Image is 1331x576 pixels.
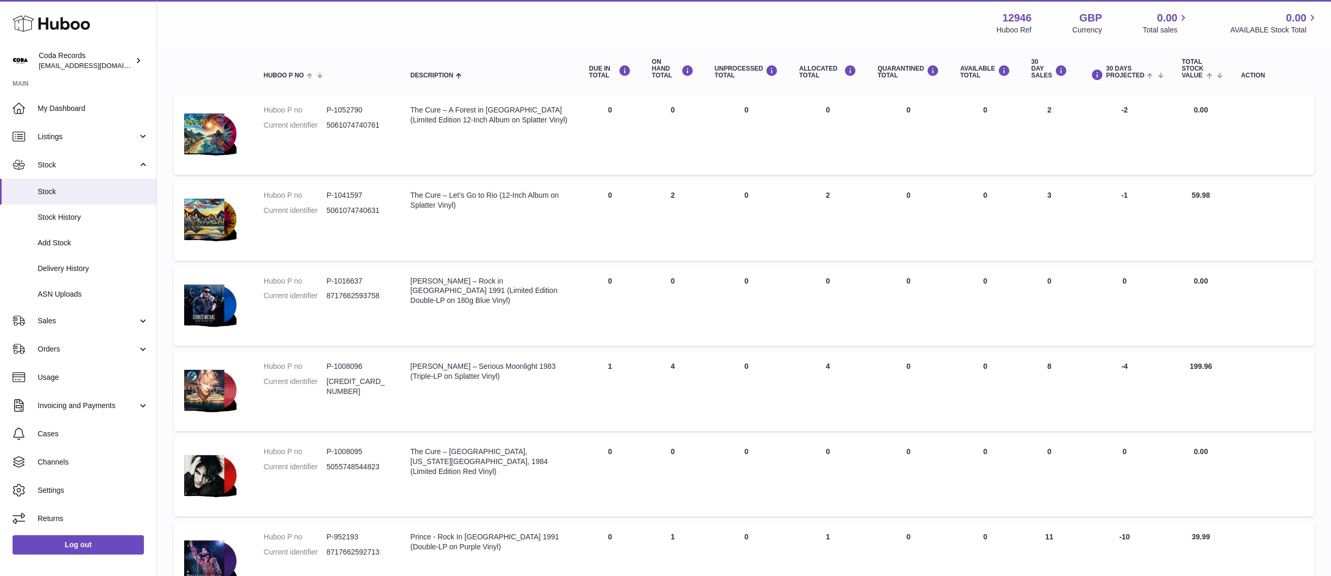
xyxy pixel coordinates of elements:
span: 0.00 [1194,106,1208,114]
span: Listings [38,132,138,142]
img: product image [184,447,236,503]
span: Add Stock [38,238,149,248]
div: Action [1241,72,1304,79]
div: The Cure – A Forest in [GEOGRAPHIC_DATA] (Limited Edition 12-Inch Album on Splatter Vinyl) [410,105,568,125]
span: 0 [906,277,910,285]
td: 0 [950,95,1021,175]
span: 0.00 [1194,447,1208,456]
dd: P-1052790 [326,105,389,115]
div: UNPROCESSED Total [715,65,779,79]
span: Stock [38,187,149,197]
td: 0 [704,436,789,516]
td: 0 [788,95,867,175]
span: Channels [38,457,149,467]
strong: GBP [1079,11,1102,25]
span: Description [410,72,453,79]
span: 0 [906,447,910,456]
span: 0 [906,106,910,114]
dt: Current identifier [264,120,326,130]
td: 0 [950,180,1021,260]
dt: Current identifier [264,206,326,216]
span: Usage [38,372,149,382]
span: AVAILABLE Stock Total [1230,25,1318,35]
div: DUE IN TOTAL [589,65,631,79]
strong: 12946 [1002,11,1032,25]
span: 0.00 [1286,11,1306,25]
td: 0 [579,95,641,175]
td: 1 [579,351,641,431]
td: 0 [704,95,789,175]
dd: P-1016637 [326,276,389,286]
dd: P-1008096 [326,362,389,371]
div: Huboo Ref [997,25,1032,35]
span: Huboo P no [264,72,304,79]
div: [PERSON_NAME] – Serious Moonlight 1983 (Triple-LP on Splatter Vinyl) [410,362,568,381]
span: My Dashboard [38,104,149,114]
span: Delivery History [38,264,149,274]
dd: P-1041597 [326,190,389,200]
td: 4 [641,351,704,431]
td: -4 [1078,351,1171,431]
span: 0.00 [1157,11,1178,25]
td: 4 [788,351,867,431]
span: Invoicing and Payments [38,401,138,411]
td: 0 [950,351,1021,431]
div: 30 DAY SALES [1031,59,1067,80]
span: Cases [38,429,149,439]
span: Stock History [38,212,149,222]
span: Settings [38,485,149,495]
dt: Huboo P no [264,532,326,542]
span: 0 [906,362,910,370]
span: Orders [38,344,138,354]
span: Stock [38,160,138,170]
dd: [CREDIT_CARD_NUMBER] [326,377,389,397]
td: 0 [1021,266,1078,346]
div: AVAILABLE Total [960,65,1010,79]
dd: P-1008095 [326,447,389,457]
td: 0 [579,180,641,260]
span: 59.98 [1192,191,1210,199]
dt: Current identifier [264,377,326,397]
a: Log out [13,535,144,554]
dt: Huboo P no [264,105,326,115]
td: 0 [704,180,789,260]
dd: 5061074740761 [326,120,389,130]
img: product image [184,190,236,247]
td: 2 [641,180,704,260]
dt: Huboo P no [264,362,326,371]
img: product image [184,276,236,333]
div: The Cure – [GEOGRAPHIC_DATA], [US_STATE][GEOGRAPHIC_DATA], 1984 (Limited Edition Red Vinyl) [410,447,568,477]
span: 30 DAYS PROJECTED [1106,65,1144,79]
div: The Cure – Let’s Go to Rio (12-Inch Album on Splatter Vinyl) [410,190,568,210]
span: Sales [38,316,138,326]
div: ON HAND Total [652,59,694,80]
dt: Huboo P no [264,276,326,286]
span: 0 [906,191,910,199]
td: 8 [1021,351,1078,431]
td: -1 [1078,180,1171,260]
td: 0 [950,436,1021,516]
span: Returns [38,514,149,524]
dt: Huboo P no [264,190,326,200]
td: 0 [579,436,641,516]
span: 0 [906,533,910,541]
td: 0 [1021,436,1078,516]
dt: Huboo P no [264,447,326,457]
div: ALLOCATED Total [799,65,856,79]
dd: P-952193 [326,532,389,542]
td: 0 [788,436,867,516]
td: 0 [704,266,789,346]
td: 0 [641,266,704,346]
img: haz@pcatmedia.com [13,53,28,69]
a: 0.00 Total sales [1143,11,1189,35]
dt: Current identifier [264,462,326,472]
td: -2 [1078,95,1171,175]
img: product image [184,362,236,418]
span: ASN Uploads [38,289,149,299]
span: 199.96 [1190,362,1212,370]
td: 0 [788,266,867,346]
div: [PERSON_NAME] – Rock in [GEOGRAPHIC_DATA] 1991 (Limited Edition Double-LP on 180g Blue Vinyl) [410,276,568,306]
img: product image [184,105,236,162]
span: [EMAIL_ADDRESS][DOMAIN_NAME] [39,61,154,70]
td: 0 [579,266,641,346]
